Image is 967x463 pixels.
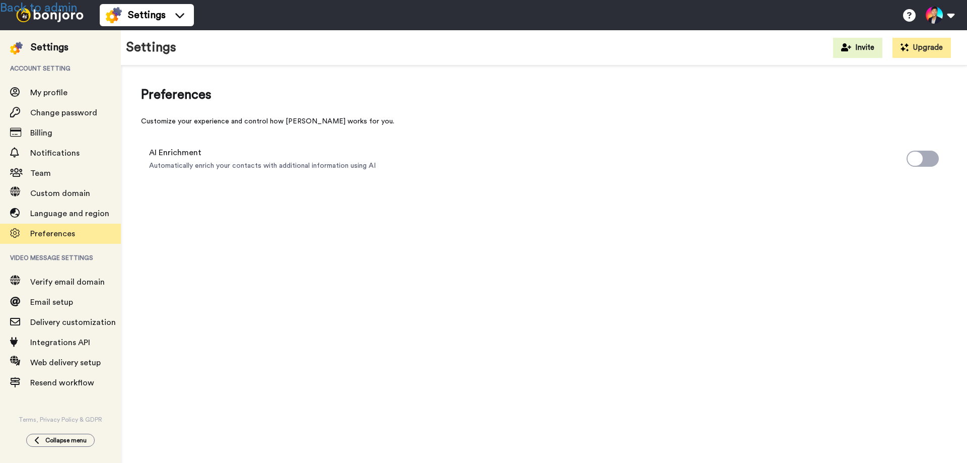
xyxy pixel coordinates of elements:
span: Automatically enrich your contacts with additional information using AI [149,161,376,171]
img: settings-colored.svg [10,42,23,54]
span: My profile [30,89,67,97]
span: Delivery customization [30,318,116,326]
span: Web delivery setup [30,359,101,367]
span: Billing [30,129,52,137]
span: Collapse menu [45,436,87,444]
span: Change password [30,109,97,117]
img: settings-colored.svg [106,7,122,23]
span: Preferences [141,86,947,104]
span: Resend workflow [30,379,94,387]
button: Collapse menu [26,434,95,447]
button: Upgrade [892,38,951,58]
span: Email setup [30,298,73,306]
div: Customize your experience and control how [PERSON_NAME] works for you. [141,116,947,126]
h1: Settings [126,40,176,55]
span: Language and region [30,210,109,218]
span: Settings [128,8,166,22]
span: Team [30,169,51,177]
span: Custom domain [30,189,90,197]
span: Integrations API [30,339,90,347]
span: Notifications [30,149,80,157]
div: Settings [31,40,68,54]
span: AI Enrichment [149,147,376,159]
span: Preferences [30,230,75,238]
span: Verify email domain [30,278,105,286]
button: Invite [833,38,882,58]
